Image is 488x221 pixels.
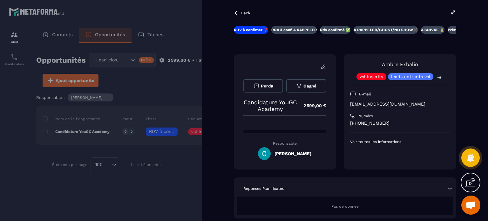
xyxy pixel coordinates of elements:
[350,101,450,107] p: [EMAIL_ADDRESS][DOMAIN_NAME]
[303,84,316,88] span: Gagné
[350,139,450,144] p: Voir toutes les informations
[271,27,317,32] p: RDV à conf. A RAPPELER
[234,27,268,32] p: RDV à confimer ❓
[243,79,283,93] button: Perdu
[448,27,480,32] p: Prêt à acheter 🎰
[320,27,350,32] p: Rdv confirmé ✅
[286,79,326,93] button: Gagné
[358,114,373,119] p: Numéro
[350,120,450,126] p: [PHONE_NUMBER]
[359,92,371,97] p: E-mail
[421,27,444,32] p: A SUIVRE ⏳
[243,99,297,112] p: Candidature YouGC Academy
[354,27,418,32] p: A RAPPELER/GHOST/NO SHOW✖️
[297,100,326,112] p: 2 599,00 €
[435,74,443,81] p: +6
[243,186,286,191] p: Réponses Planificateur
[382,61,418,67] a: Ambre Exbalin
[241,11,250,15] p: Back
[274,151,311,156] h5: [PERSON_NAME]
[391,74,430,79] p: leads entrants vsl
[360,74,383,79] p: vsl inscrits
[331,204,359,209] span: Pas de donnée
[461,196,480,215] div: Ouvrir le chat
[261,84,273,88] span: Perdu
[243,141,326,146] p: Responsable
